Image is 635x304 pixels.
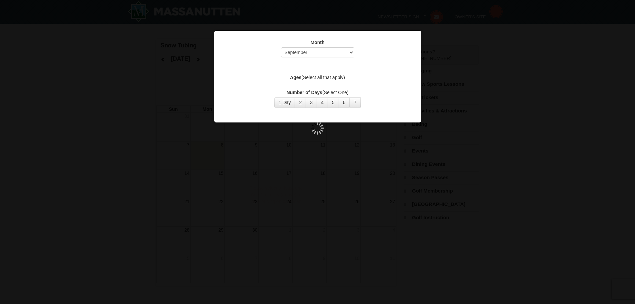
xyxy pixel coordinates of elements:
[306,97,317,107] button: 3
[287,90,322,95] strong: Number of Days
[223,74,413,81] label: (Select all that apply)
[349,97,361,107] button: 7
[317,97,328,107] button: 4
[295,97,306,107] button: 2
[290,75,301,80] strong: Ages
[223,89,413,96] label: (Select One)
[339,97,350,107] button: 6
[240,178,312,211] div: Please select at least one Age Category (above) to view pricing on calendar.
[311,40,325,45] strong: Month
[311,121,324,135] img: wait gif
[328,97,339,107] button: 5
[274,97,295,107] button: 1 Day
